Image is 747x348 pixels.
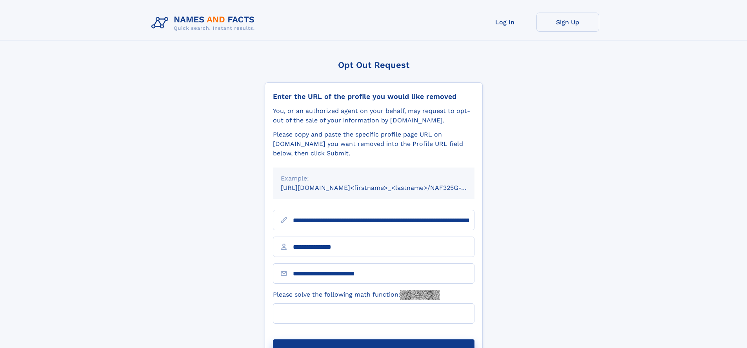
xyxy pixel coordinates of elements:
div: Example: [281,174,467,183]
div: Please copy and paste the specific profile page URL on [DOMAIN_NAME] you want removed into the Pr... [273,130,474,158]
div: Enter the URL of the profile you would like removed [273,92,474,101]
label: Please solve the following math function: [273,290,440,300]
img: Logo Names and Facts [148,13,261,34]
div: Opt Out Request [265,60,483,70]
div: You, or an authorized agent on your behalf, may request to opt-out of the sale of your informatio... [273,106,474,125]
a: Log In [474,13,536,32]
small: [URL][DOMAIN_NAME]<firstname>_<lastname>/NAF325G-xxxxxxxx [281,184,489,191]
a: Sign Up [536,13,599,32]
